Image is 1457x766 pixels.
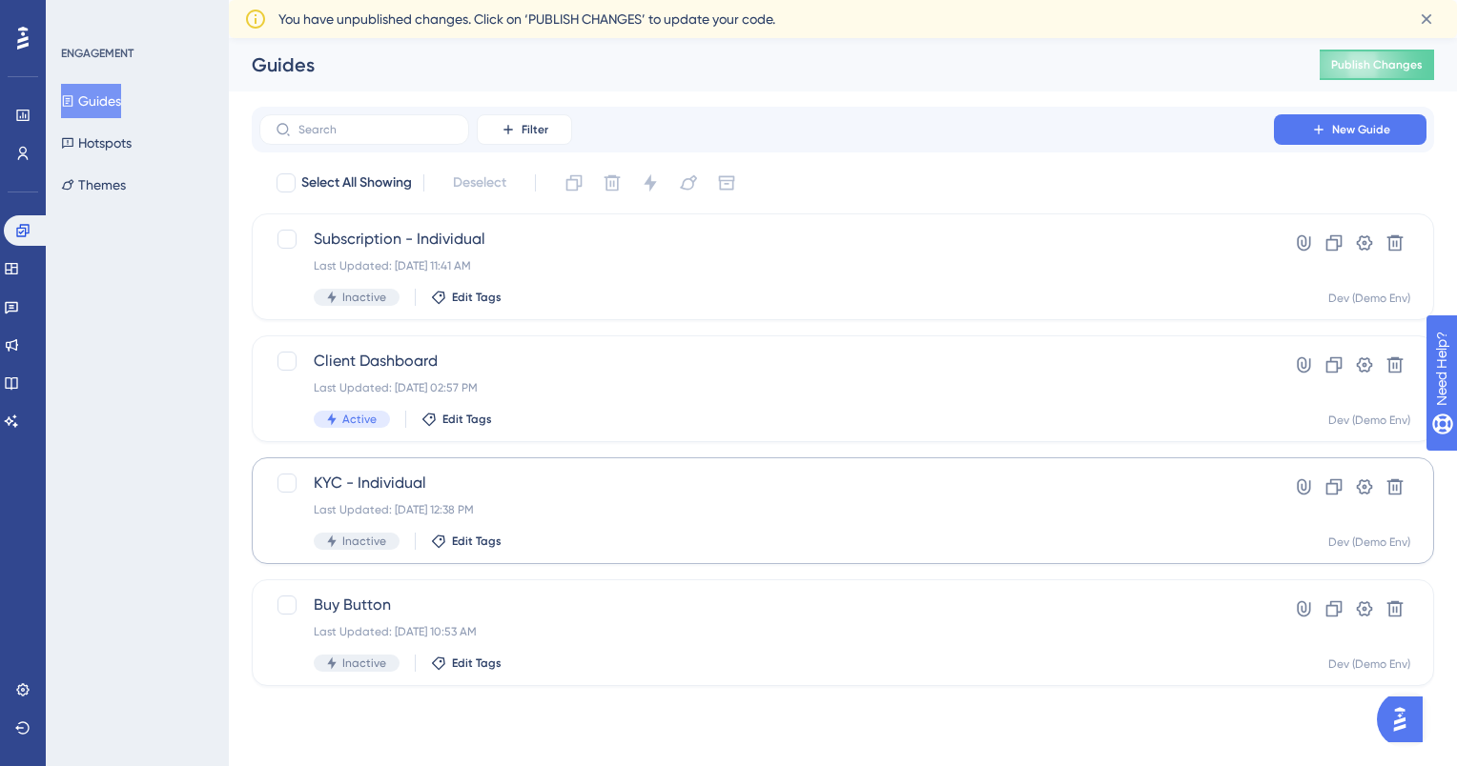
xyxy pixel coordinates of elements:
[1328,291,1410,306] div: Dev (Demo Env)
[431,655,502,671] button: Edit Tags
[1328,656,1410,672] div: Dev (Demo Env)
[314,472,1220,494] span: KYC - Individual
[453,171,506,194] span: Deselect
[1328,413,1410,428] div: Dev (Demo Env)
[301,171,412,194] span: Select All Showing
[314,258,1220,273] div: Last Updated: [DATE] 11:41 AM
[431,534,502,549] button: Edit Tags
[477,114,572,145] button: Filter
[452,290,502,305] span: Edit Tags
[342,412,377,427] span: Active
[314,350,1220,373] span: Client Dashboard
[1377,691,1434,748] iframe: UserGuiding AI Assistant Launcher
[314,502,1220,517] div: Last Updated: [DATE] 12:38 PM
[314,380,1220,395] div: Last Updated: [DATE] 02:57 PM
[61,168,126,202] button: Themes
[522,122,548,137] span: Filter
[1332,122,1390,137] span: New Guide
[1328,534,1410,550] div: Dev (Demo Env)
[442,412,492,427] span: Edit Tags
[314,228,1220,251] span: Subscription - Individual
[314,594,1220,616] span: Buy Button
[436,166,523,200] button: Deselect
[1320,50,1434,80] button: Publish Changes
[421,412,492,427] button: Edit Tags
[342,534,386,549] span: Inactive
[342,655,386,671] span: Inactive
[431,290,502,305] button: Edit Tags
[1274,114,1426,145] button: New Guide
[61,46,133,61] div: ENGAGEMENT
[452,655,502,671] span: Edit Tags
[342,290,386,305] span: Inactive
[452,534,502,549] span: Edit Tags
[252,51,1272,78] div: Guides
[1331,57,1423,72] span: Publish Changes
[278,8,775,30] span: You have unpublished changes. Click on ‘PUBLISH CHANGES’ to update your code.
[314,624,1220,639] div: Last Updated: [DATE] 10:53 AM
[61,126,132,160] button: Hotspots
[45,5,119,28] span: Need Help?
[61,84,121,118] button: Guides
[298,123,453,136] input: Search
